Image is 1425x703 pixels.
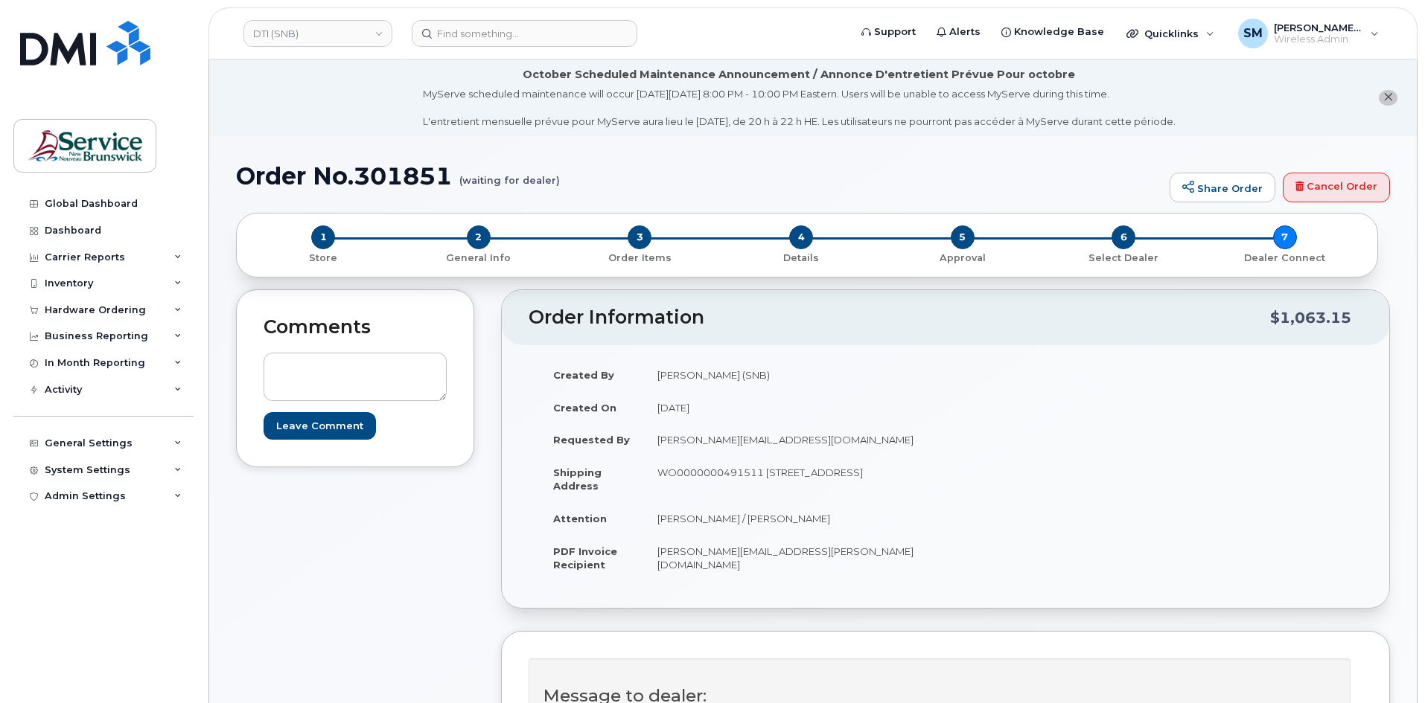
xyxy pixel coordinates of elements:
h2: Order Information [529,307,1270,328]
span: 3 [628,225,651,249]
div: $1,063.15 [1270,304,1351,332]
input: Leave Comment [264,412,376,440]
td: [PERSON_NAME][EMAIL_ADDRESS][PERSON_NAME][DOMAIN_NAME] [644,535,934,581]
span: 6 [1112,225,1135,249]
strong: Shipping Address [553,466,602,492]
td: [PERSON_NAME] (SNB) [644,359,934,391]
span: 5 [951,225,975,249]
a: 3 Order Items [559,249,721,265]
span: 4 [789,225,813,249]
p: Store [255,251,392,265]
a: 4 Details [721,249,882,265]
p: Select Dealer [1049,251,1199,265]
a: 2 General Info [398,249,560,265]
p: Approval [887,251,1037,265]
td: [DATE] [644,391,934,424]
p: Order Items [565,251,715,265]
h2: Comments [264,317,447,338]
span: 2 [467,225,491,249]
a: 5 Approval [882,249,1043,265]
td: [PERSON_NAME] / [PERSON_NAME] [644,502,934,535]
strong: Attention [553,513,607,524]
div: MyServe scheduled maintenance will occur [DATE][DATE] 8:00 PM - 10:00 PM Eastern. Users will be u... [423,87,1176,129]
a: Share Order [1170,173,1275,202]
p: General Info [404,251,554,265]
h1: Order No.301851 [236,163,1162,189]
a: Cancel Order [1283,173,1390,202]
button: close notification [1379,90,1397,106]
strong: Created By [553,369,614,381]
td: [PERSON_NAME][EMAIL_ADDRESS][DOMAIN_NAME] [644,423,934,456]
strong: Requested By [553,434,630,446]
div: October Scheduled Maintenance Announcement / Annonce D'entretient Prévue Pour octobre [523,67,1075,83]
a: 1 Store [249,249,398,265]
span: 1 [311,225,335,249]
small: (waiting for dealer) [459,163,560,186]
strong: PDF Invoice Recipient [553,545,617,571]
p: Details [727,251,876,265]
a: 6 Select Dealer [1043,249,1205,265]
td: WO0000000491511 [STREET_ADDRESS] [644,456,934,502]
strong: Created On [553,402,616,414]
